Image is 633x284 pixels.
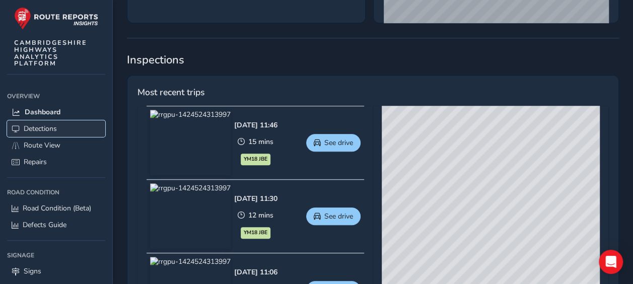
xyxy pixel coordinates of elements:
[23,220,66,230] span: Defects Guide
[248,137,273,147] span: 15 mins
[7,200,105,217] a: Road Condition (Beta)
[7,89,105,104] div: Overview
[244,155,267,163] span: YM18 JBE
[7,137,105,154] a: Route View
[599,250,623,274] div: Open Intercom Messenger
[24,266,41,276] span: Signs
[150,183,231,249] img: rrgpu-1424524313997
[7,104,105,120] a: Dashboard
[7,120,105,137] a: Detections
[24,140,60,150] span: Route View
[14,39,87,67] span: CAMBRIDGESHIRE HIGHWAYS ANALYTICS PLATFORM
[150,110,231,175] img: rrgpu-1424524313997
[324,138,353,148] span: See drive
[127,52,619,67] span: Inspections
[7,217,105,233] a: Defects Guide
[25,107,60,117] span: Dashboard
[24,157,47,167] span: Repairs
[248,210,273,220] span: 12 mins
[23,203,91,213] span: Road Condition (Beta)
[24,124,57,133] span: Detections
[137,86,204,99] span: Most recent trips
[234,194,277,203] div: [DATE] 11:30
[7,248,105,263] div: Signage
[234,267,277,277] div: [DATE] 11:06
[306,207,361,225] button: See drive
[234,120,277,130] div: [DATE] 11:46
[306,134,361,152] button: See drive
[7,185,105,200] div: Road Condition
[14,7,98,30] img: rr logo
[324,211,353,221] span: See drive
[7,263,105,279] a: Signs
[7,154,105,170] a: Repairs
[244,229,267,237] span: YM18 JBE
